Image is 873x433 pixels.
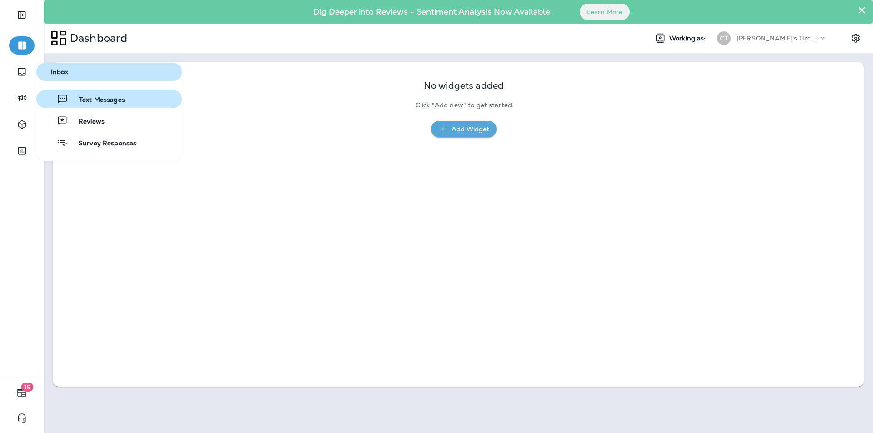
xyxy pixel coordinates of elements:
[287,10,577,13] p: Dig Deeper into Reviews - Sentiment Analysis Now Available
[40,68,178,76] span: Inbox
[68,118,105,126] span: Reviews
[21,383,34,392] span: 19
[736,35,818,42] p: [PERSON_NAME]'s Tire & Auto
[36,134,182,152] button: Survey Responses
[36,112,182,130] button: Reviews
[9,6,35,24] button: Expand Sidebar
[717,31,731,45] div: CT
[68,139,136,148] span: Survey Responses
[36,90,182,108] button: Text Messages
[68,96,125,105] span: Text Messages
[66,31,127,45] p: Dashboard
[416,101,512,109] p: Click "Add new" to get started
[580,4,630,20] button: Learn More
[36,63,182,81] button: Inbox
[424,82,504,90] p: No widgets added
[669,35,708,42] span: Working as:
[858,3,866,17] button: Close
[848,30,864,46] button: Settings
[452,124,489,135] div: Add Widget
